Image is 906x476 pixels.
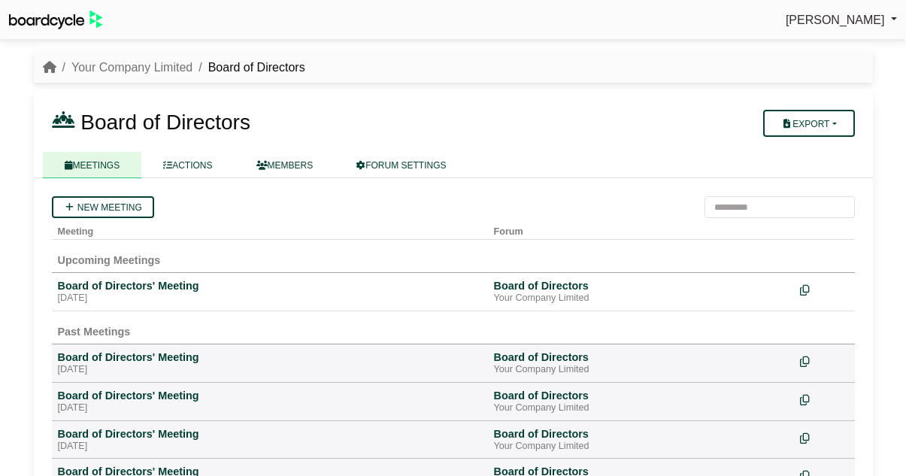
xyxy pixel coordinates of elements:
[786,11,897,30] a: [PERSON_NAME]
[80,111,250,134] span: Board of Directors
[58,350,482,376] a: Board of Directors' Meeting [DATE]
[800,389,849,409] div: Make a copy
[71,61,192,74] a: Your Company Limited
[494,279,788,293] div: Board of Directors
[786,14,885,26] span: [PERSON_NAME]
[43,58,305,77] nav: breadcrumb
[763,110,854,137] button: Export
[494,350,788,364] div: Board of Directors
[58,441,482,453] div: [DATE]
[494,350,788,376] a: Board of Directors Your Company Limited
[494,441,788,453] div: Your Company Limited
[800,350,849,371] div: Make a copy
[58,389,482,402] div: Board of Directors' Meeting
[494,279,788,305] a: Board of Directors Your Company Limited
[52,311,855,344] td: Past Meetings
[58,293,482,305] div: [DATE]
[58,279,482,305] a: Board of Directors' Meeting [DATE]
[58,364,482,376] div: [DATE]
[52,196,154,218] a: New meeting
[58,350,482,364] div: Board of Directors' Meeting
[800,279,849,299] div: Make a copy
[58,402,482,414] div: [DATE]
[52,240,855,273] td: Upcoming Meetings
[58,279,482,293] div: Board of Directors' Meeting
[494,389,788,414] a: Board of Directors Your Company Limited
[494,402,788,414] div: Your Company Limited
[52,218,488,240] th: Meeting
[800,427,849,447] div: Make a copy
[235,152,335,178] a: MEMBERS
[58,427,482,453] a: Board of Directors' Meeting [DATE]
[58,427,482,441] div: Board of Directors' Meeting
[494,427,788,453] a: Board of Directors Your Company Limited
[335,152,468,178] a: FORUM SETTINGS
[494,427,788,441] div: Board of Directors
[58,389,482,414] a: Board of Directors' Meeting [DATE]
[43,152,142,178] a: MEETINGS
[494,293,788,305] div: Your Company Limited
[494,389,788,402] div: Board of Directors
[488,218,794,240] th: Forum
[9,11,102,29] img: BoardcycleBlackGreen-aaafeed430059cb809a45853b8cf6d952af9d84e6e89e1f1685b34bfd5cb7d64.svg
[494,364,788,376] div: Your Company Limited
[192,58,305,77] li: Board of Directors
[141,152,234,178] a: ACTIONS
